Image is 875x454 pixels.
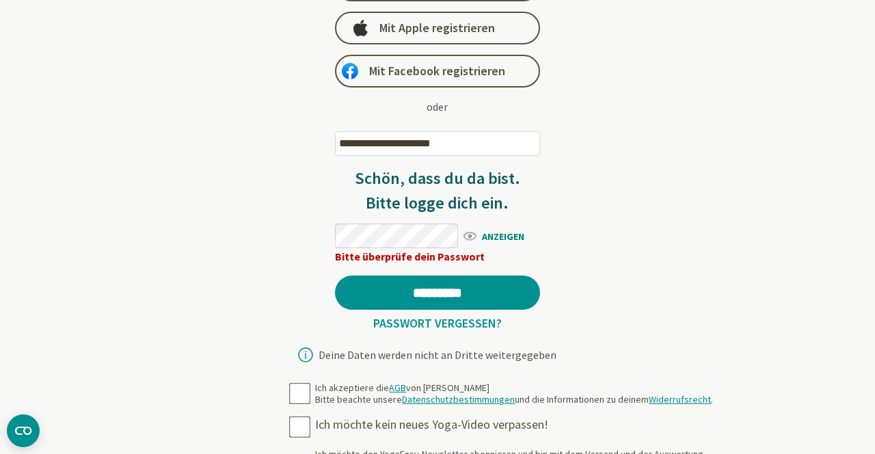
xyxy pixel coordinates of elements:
[335,248,540,265] div: Bitte überprüfe dein Passwort
[335,55,540,88] a: Mit Facebook registrieren
[7,414,40,447] button: CMP-Widget öffnen
[389,382,406,394] a: AGB
[379,20,495,36] span: Mit Apple registrieren
[315,382,713,406] div: Ich akzeptiere die von [PERSON_NAME] Bitte beachte unsere und die Informationen zu deinem .
[461,227,540,244] span: ANZEIGEN
[335,12,540,44] a: Mit Apple registrieren
[368,315,507,331] a: Passwort vergessen?
[402,393,515,405] a: Datenschutzbestimmungen
[369,63,505,79] span: Mit Facebook registrieren
[335,166,540,215] h3: Schön, dass du da bist. Bitte logge dich ein.
[649,393,711,405] a: Widerrufsrecht
[319,349,556,360] div: Deine Daten werden nicht an Dritte weitergegeben
[427,98,448,115] div: oder
[315,417,718,433] div: Ich möchte kein neues Yoga-Video verpassen!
